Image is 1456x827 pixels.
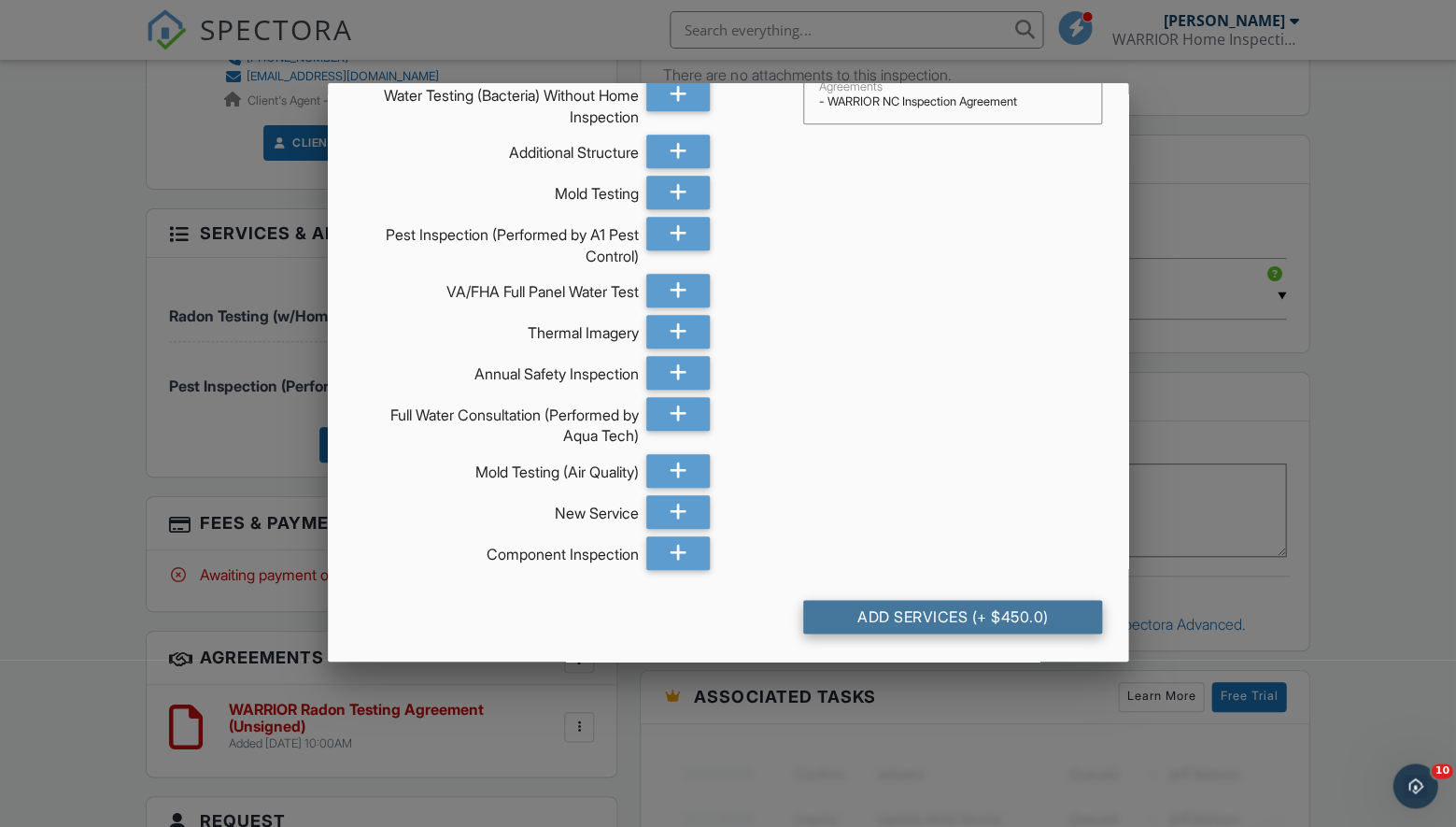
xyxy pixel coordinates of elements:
div: Mold Testing [354,176,639,204]
div: VA/FHA Full Panel Water Test [354,274,639,302]
div: Annual Safety Inspection [354,356,639,384]
div: Add Services (+ $450.0) [803,600,1102,634]
div: Component Inspection [354,536,639,564]
div: Pest Inspection (Performed by A1 Pest Control) [354,217,639,266]
div: Full Water Consultation (Performed by Aqua Tech) [354,397,639,447]
div: Mold Testing (Air Quality) [354,454,639,482]
div: Additional Structure [354,135,639,163]
div: Thermal Imagery [354,315,639,343]
div: - WARRIOR NC Inspection Agreement [818,94,1087,109]
div: Water Testing (Bacteria) Without Home Inspection [354,78,639,127]
div: New Service [354,495,639,523]
div: Agreements [818,79,1087,94]
span: 10 [1431,763,1452,778]
iframe: Intercom live chat [1392,763,1437,808]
